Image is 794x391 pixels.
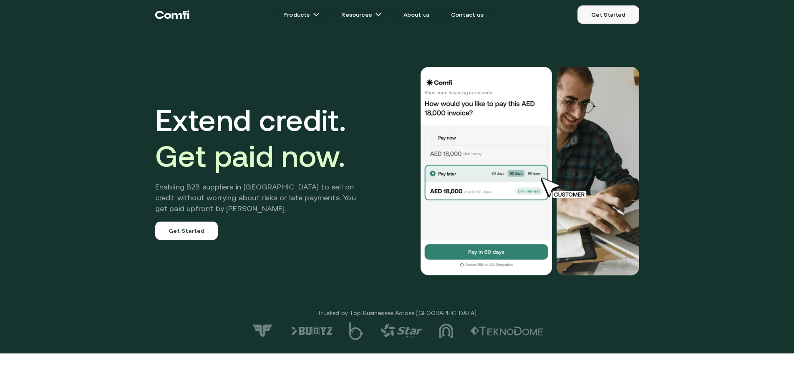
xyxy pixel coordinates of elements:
[155,2,189,27] a: Return to the top of the Comfi home page
[251,324,274,338] img: logo-7
[273,6,330,23] a: Productsarrow icons
[331,6,391,23] a: Resourcesarrow icons
[557,67,639,275] img: Would you like to pay this AED 18,000.00 invoice?
[381,324,422,338] img: logo-4
[155,182,368,214] h2: Enabling B2B suppliers in [GEOGRAPHIC_DATA] to sell on credit without worrying about risks or lat...
[313,11,320,18] img: arrow icons
[439,323,454,338] img: logo-3
[155,139,345,173] span: Get paid now.
[441,6,494,23] a: Contact us
[155,222,218,240] a: Get Started
[470,326,543,336] img: logo-2
[577,5,639,24] a: Get Started
[375,11,382,18] img: arrow icons
[420,67,553,275] img: Would you like to pay this AED 18,000.00 invoice?
[535,176,596,199] img: cursor
[393,6,439,23] a: About us
[291,326,333,336] img: logo-6
[155,102,368,174] h1: Extend credit.
[349,322,364,340] img: logo-5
